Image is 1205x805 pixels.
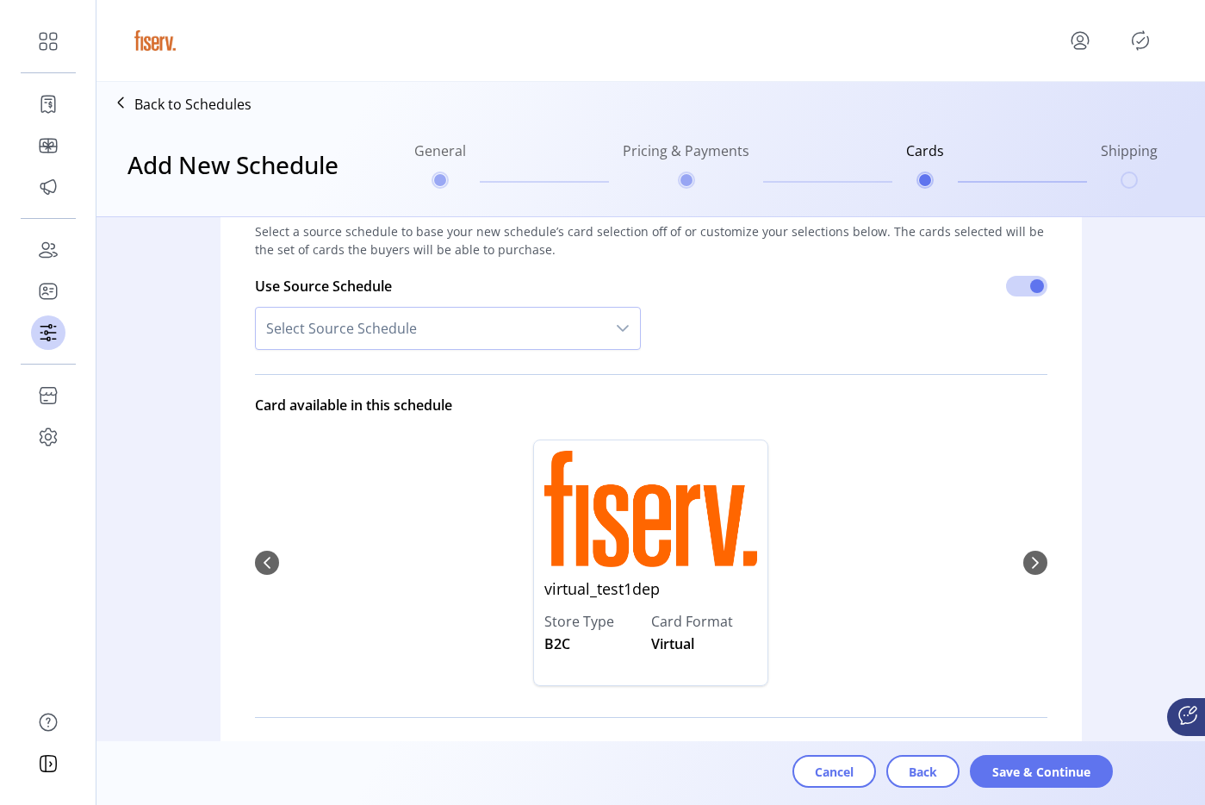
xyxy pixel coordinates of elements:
[255,277,392,296] span: Use Source Schedule
[544,633,570,654] span: B2C
[255,222,1047,259] span: Select a source schedule to base your new schedule’s card selection off of or customize your sele...
[279,422,1023,703] div: 0
[792,755,876,788] button: Cancel
[1127,27,1154,54] button: Publisher Panel
[1066,27,1094,54] button: menu
[131,16,179,65] img: logo
[255,388,1047,422] div: Card available in this schedule
[651,633,694,654] span: Virtual
[906,140,944,172] h6: Cards
[544,451,757,567] img: virtual_test1dep
[651,611,758,632] label: Card Format
[544,611,651,632] label: Store Type
[127,147,339,183] h3: Add New Schedule
[256,308,606,349] span: Select Source Schedule
[815,763,854,781] span: Cancel
[992,763,1090,781] span: Save & Continue
[970,755,1113,788] button: Save & Continue
[909,763,937,781] span: Back
[886,755,960,788] button: Back
[544,567,757,611] p: virtual_test1dep
[606,308,640,349] div: dropdown trigger
[134,94,252,115] p: Back to Schedules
